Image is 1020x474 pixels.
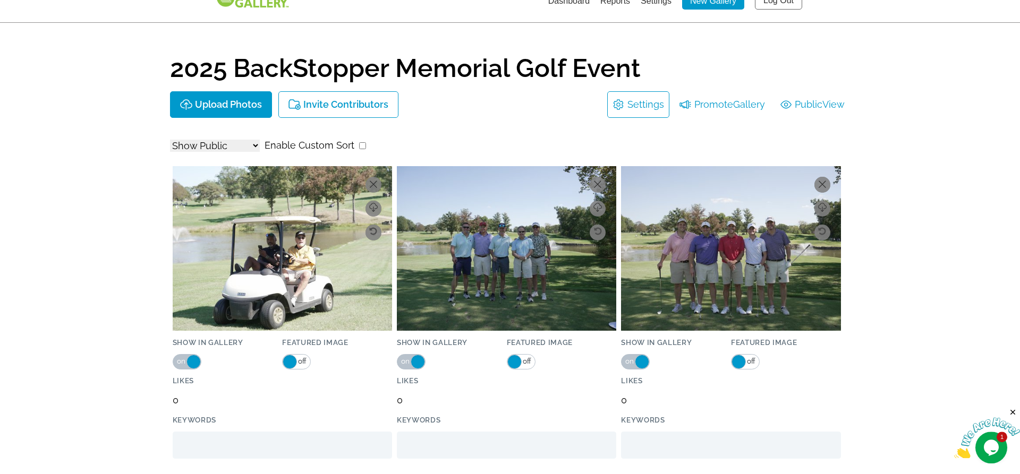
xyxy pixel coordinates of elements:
[621,166,840,331] img: 221691
[303,99,388,110] p: Invite Contributors
[621,392,731,409] p: 0
[401,355,411,368] span: on
[173,166,392,331] img: 221693
[780,96,845,113] a: PublicView
[397,166,616,331] img: 221692
[627,96,664,113] a: Settings
[522,355,531,368] span: off
[822,96,845,113] span: View
[170,91,272,118] button: Upload Photos
[397,374,507,387] label: Likes
[173,392,283,409] p: 0
[177,355,186,368] span: on
[621,413,840,426] label: Keywords
[731,336,841,349] label: Featured Image
[365,201,381,217] a: Download
[297,355,307,368] span: off
[746,355,755,368] span: off
[733,96,765,113] span: Gallery
[625,355,635,368] span: on
[590,201,606,217] a: Download
[621,374,731,387] label: Likes
[173,413,392,426] label: Keywords
[674,91,770,118] li: Promote
[278,91,398,118] button: Invite Contributors
[507,336,617,349] label: Featured Image
[397,392,507,409] p: 0
[173,336,283,349] label: Show in Gallery
[814,201,830,217] a: Download
[397,413,616,426] label: Keywords
[195,99,262,110] p: Upload Photos
[265,137,354,154] label: Enable Custom Sort
[282,336,392,349] label: Featured Image
[173,374,283,387] label: Likes
[397,336,507,349] label: Show in Gallery
[954,408,1020,458] iframe: chat widget
[170,55,850,81] h1: 2025 BackStopper Memorial Golf Event
[621,336,731,349] label: Show in Gallery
